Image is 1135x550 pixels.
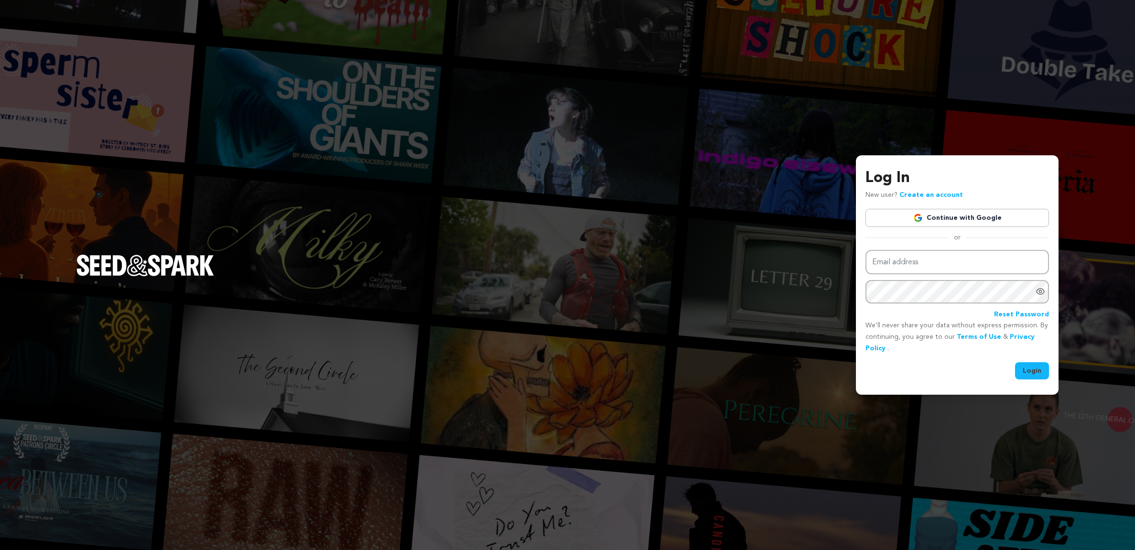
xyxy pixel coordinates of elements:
[994,309,1049,321] a: Reset Password
[865,320,1049,354] p: We’ll never share your data without express permission. By continuing, you agree to our & .
[865,190,963,201] p: New user?
[957,334,1001,340] a: Terms of Use
[1036,287,1045,296] a: Show password as plain text. Warning: this will display your password on the screen.
[76,255,214,295] a: Seed&Spark Homepage
[913,213,923,223] img: Google logo
[76,255,214,276] img: Seed&Spark Logo
[948,233,966,242] span: or
[865,334,1035,352] a: Privacy Policy
[899,192,963,198] a: Create an account
[865,209,1049,227] a: Continue with Google
[865,250,1049,274] input: Email address
[1015,362,1049,379] button: Login
[865,167,1049,190] h3: Log In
